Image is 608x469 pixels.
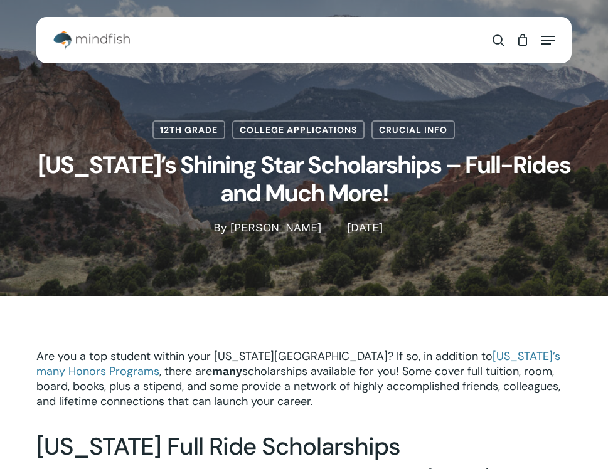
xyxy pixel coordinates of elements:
a: [PERSON_NAME] [230,221,321,234]
h2: [US_STATE] Full Ride Scholarships [36,432,571,461]
strong: many [212,364,242,377]
a: 12th Grade [152,120,225,139]
header: Main Menu [36,24,572,56]
span: Are you a top student within your [US_STATE][GEOGRAPHIC_DATA]? If so, in addition to , there are ... [36,349,560,409]
h1: [US_STATE]’s Shining Star Scholarships – Full-Rides and Much More! [36,139,572,221]
span: By [213,223,227,232]
a: [US_STATE]’s many Honors Programs [36,349,560,379]
span: [DATE] [334,223,395,232]
a: College Applications [232,120,365,139]
a: Navigation Menu [541,34,555,46]
img: Mindfish Test Prep & Academics [53,31,130,50]
a: Crucial Info [371,120,455,139]
a: Cart [510,24,535,56]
